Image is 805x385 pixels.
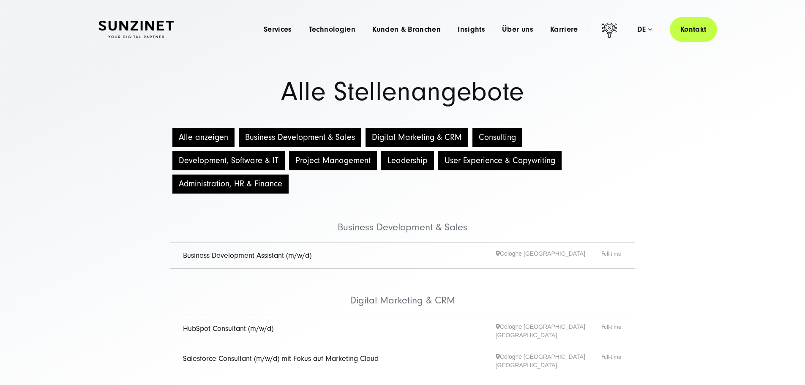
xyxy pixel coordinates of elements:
[670,17,717,42] a: Kontakt
[183,354,379,363] a: Salesforce Consultant (m/w/d) mit Fokus auf Marketing Cloud
[381,151,434,170] button: Leadership
[264,25,292,34] a: Services
[372,25,441,34] a: Kunden & Branchen
[289,151,377,170] button: Project Management
[502,25,533,34] a: Über uns
[458,25,485,34] a: Insights
[98,79,707,105] h1: Alle Stellenangebote
[172,128,235,147] button: Alle anzeigen
[239,128,361,147] button: Business Development & Sales
[601,249,622,262] span: Full-time
[601,352,622,369] span: Full-time
[170,269,635,316] li: Digital Marketing & CRM
[172,175,289,194] button: Administration, HR & Finance
[601,322,622,339] span: Full-time
[438,151,562,170] button: User Experience & Copywriting
[550,25,578,34] a: Karriere
[172,151,285,170] button: Development, Software & IT
[98,21,174,38] img: SUNZINET Full Service Digital Agentur
[170,196,635,243] li: Business Development & Sales
[183,324,273,333] a: HubSpot Consultant (m/w/d)
[496,352,601,369] span: Cologne [GEOGRAPHIC_DATA] [GEOGRAPHIC_DATA]
[496,249,601,262] span: Cologne [GEOGRAPHIC_DATA]
[637,25,652,34] div: de
[366,128,468,147] button: Digital Marketing & CRM
[496,322,601,339] span: Cologne [GEOGRAPHIC_DATA] [GEOGRAPHIC_DATA]
[183,251,311,260] a: Business Development Assistant (m/w/d)
[309,25,355,34] a: Technologien
[472,128,522,147] button: Consulting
